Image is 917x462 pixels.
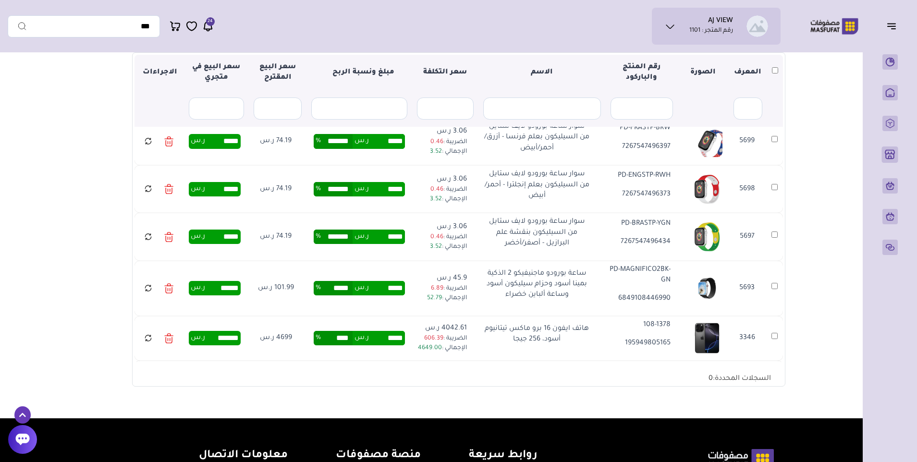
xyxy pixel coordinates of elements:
strong: سعر البيع في متجري [192,63,240,82]
p: الضريبة : [418,137,467,147]
strong: الاسم [531,69,553,76]
span: 4649.00 [418,345,442,352]
p: الإجمالي : [418,293,467,303]
td: 101.99 ر.س [246,261,305,316]
span: ر.س [355,281,369,295]
span: 24 [208,17,213,26]
span: 3.52 [430,243,442,250]
p: الإجمالي : [418,147,467,157]
p: 7267547496373 [607,189,671,200]
p: 3.06 ر.س [418,126,467,137]
img: 20250714202532490351.png [692,126,722,157]
p: 7267547496434 [607,237,671,247]
p: PD-MAGNIFICO2BK-GN [607,265,671,286]
span: 0.46 [430,139,443,146]
td: 5693 [727,261,767,316]
img: Logo [804,17,865,36]
td: 74.19 ر.س [246,118,305,165]
p: سوار ساعة بورودو لايف ستايل من السيليكون بنقشة علم البرازيل - أصفر/أخضر [484,217,590,249]
span: 3.52 [430,196,442,203]
p: ساعة بورودو ماجنيفيكو 2 الذكية بمينا أسود وحزام سيليكون أسود وساعة ألباين خضراء [484,268,590,301]
span: 6.89 [431,285,443,292]
td: 3344 [727,361,767,405]
img: 2025-07-15-68766bbb413ac.png [692,174,722,205]
span: ر.س [355,331,369,345]
span: 3.52 [430,148,442,155]
div: ر.س [189,331,241,345]
p: 3.06 ر.س [418,174,467,185]
p: رقم المتجر : 1101 [689,26,733,36]
p: 195949805165 [607,338,671,349]
img: 2025-05-15-6825f5538d636.png [692,323,722,353]
td: 74.19 ر.س [246,213,305,260]
img: 2025-07-15-68766bf37bf44.png [692,221,722,252]
p: PD-ENGSTP-RWH [607,170,671,181]
td: 3346 [727,316,767,361]
span: 52.79 [427,295,442,302]
p: الإجمالي : [418,343,467,353]
p: سوار ساعة بورودو لايف ستايل من السيليكون بعلم إنجلترا - أحمر/أبيض [484,169,590,201]
strong: رقم المنتج والباركود [623,63,660,82]
p: الضريبة : [418,284,467,293]
p: 4042.61 ر.س [418,323,467,334]
span: % [316,182,321,196]
a: 24 [202,20,214,32]
span: ر.س [355,134,369,148]
td: 74.19 ر.س [246,165,305,213]
span: ر.س [355,230,369,244]
img: AJ VIEW [746,15,768,37]
span: % [316,230,321,244]
td: 5698 [727,165,767,213]
p: الضريبة : [418,334,467,343]
span: 606.39 [424,335,443,342]
strong: الاجراءات [143,69,177,76]
span: % [316,281,321,295]
p: 3.06 ر.س [418,222,467,232]
p: الإجمالي : [418,195,467,204]
p: الإجمالي : [418,242,467,252]
img: 2025-07-15-68767144c4f24.png [692,273,722,304]
p: PD-BRASTP-YGN [607,219,671,229]
p: 7267547496397 [607,142,671,152]
p: 6849108446990 [607,293,671,304]
div: ر.س [189,182,241,196]
span: 0.46 [430,234,443,241]
p: الضريبة : [418,185,467,195]
td: 4699 ر.س [246,316,305,361]
strong: سعر البيع المقترح [259,63,296,82]
div: السجلات المحددة: [697,368,783,384]
span: 0 [709,375,713,383]
h1: AJ VIEW [708,17,733,26]
p: PD-FRASTP-BRW [607,123,671,134]
p: هاتف ايفون 16 برو ماكس تيتانيوم أسود، 256 جيجا [484,324,590,345]
td: 5697 [727,213,767,260]
strong: مبلغ ونسبة الربح [325,69,394,76]
strong: المعرف [734,69,761,76]
p: 45.9 ر.س [418,273,467,284]
p: الضريبة : [418,232,467,242]
span: 0.46 [430,186,443,193]
span: % [316,331,321,345]
strong: سعر التكلفة [423,69,467,76]
span: % [316,134,321,148]
td: 4699 ر.س [246,361,305,405]
strong: الصورة [690,69,716,76]
div: ر.س [189,281,241,295]
p: سوار ساعة بورودو لايف ستايل من السيليكون بعلم فرنسا - أزرق/أحمر/أبيض [484,122,590,154]
div: ر.س [189,134,241,148]
div: ر.س [189,230,241,244]
span: ر.س [355,182,369,196]
td: 5699 [727,118,767,165]
p: 108-1378 [607,320,671,330]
